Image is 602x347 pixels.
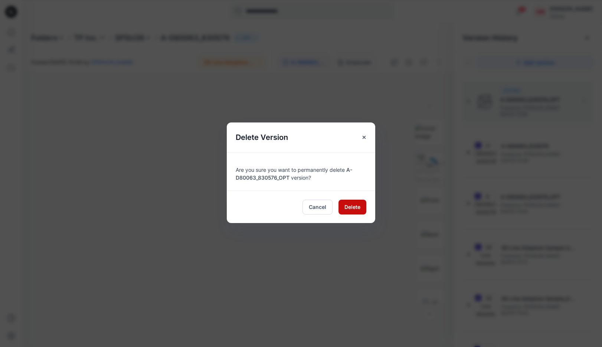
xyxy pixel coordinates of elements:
button: Close [357,131,371,144]
h5: Delete Version [227,122,297,152]
span: Delete [344,203,360,211]
button: Cancel [302,200,333,215]
button: Delete [338,200,366,215]
span: Cancel [309,203,326,211]
div: Are you sure you want to permanently delete version? [236,161,366,181]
